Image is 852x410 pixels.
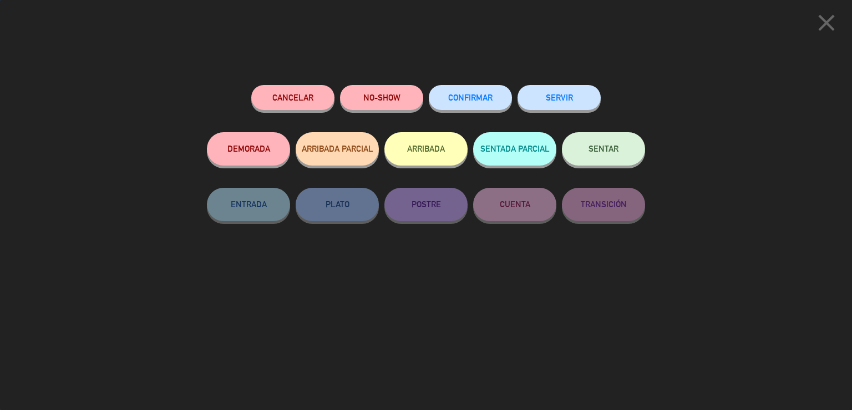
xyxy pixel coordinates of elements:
button: PLATO [296,188,379,221]
button: close [809,8,844,41]
span: ARRIBADA PARCIAL [302,144,373,153]
i: close [813,9,840,37]
button: Cancelar [251,85,334,110]
button: ARRIBADA [384,132,468,166]
button: CONFIRMAR [429,85,512,110]
button: DEMORADA [207,132,290,166]
button: CUENTA [473,188,556,221]
button: ENTRADA [207,188,290,221]
button: NO-SHOW [340,85,423,110]
button: POSTRE [384,188,468,221]
button: SERVIR [518,85,601,110]
button: SENTAR [562,132,645,166]
span: SENTAR [589,144,618,153]
span: CONFIRMAR [448,93,493,102]
button: TRANSICIÓN [562,188,645,221]
button: ARRIBADA PARCIAL [296,132,379,166]
button: SENTADA PARCIAL [473,132,556,166]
